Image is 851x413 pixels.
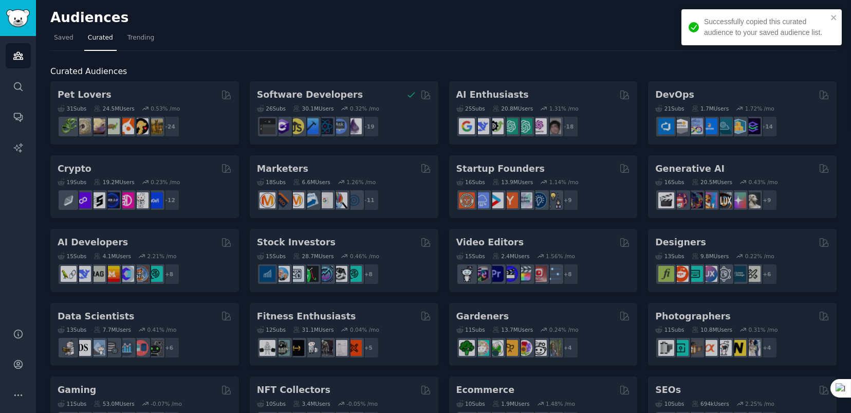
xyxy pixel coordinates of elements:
a: Saved [50,30,77,51]
h2: Audiences [50,10,753,26]
button: close [830,13,838,22]
span: Curated Audiences [50,65,127,78]
span: Curated [88,33,113,43]
img: GummySearch logo [6,9,30,27]
div: Successfully copied this curated audience to your saved audience list. [704,16,827,38]
a: Trending [124,30,158,51]
span: Saved [54,33,73,43]
a: Curated [84,30,117,51]
span: Trending [127,33,154,43]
